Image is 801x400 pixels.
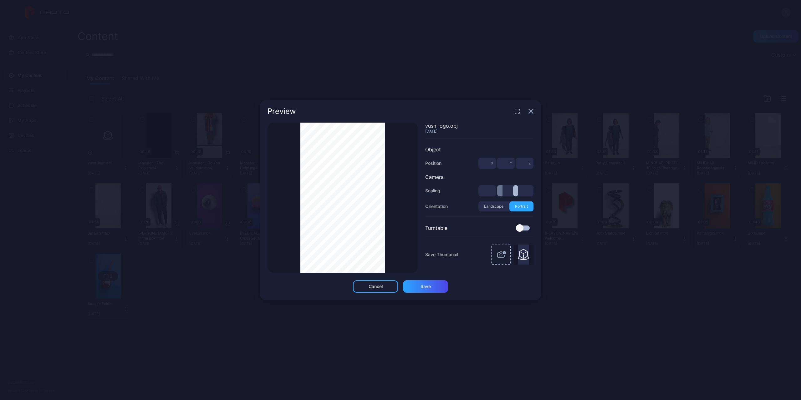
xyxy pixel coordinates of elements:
span: Z [528,161,531,166]
div: Camera [425,174,533,180]
div: Turntable [425,225,447,231]
img: Thumbnail [518,245,529,265]
span: Y [510,161,512,166]
div: [DATE] [425,129,533,134]
button: Save [403,280,448,293]
button: Portrait [509,201,534,211]
div: Object [425,146,533,153]
span: X [491,161,493,166]
div: Scaling [425,187,440,195]
div: Orientation [425,203,448,210]
div: Cancel [369,284,383,289]
div: Save [421,284,431,289]
button: Landscape [478,201,509,211]
button: Cancel [353,280,398,293]
div: vusn-logo.obj [425,123,533,129]
div: Preview [268,108,296,115]
div: Position [425,159,441,167]
span: Save Thumbnail [425,251,458,258]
